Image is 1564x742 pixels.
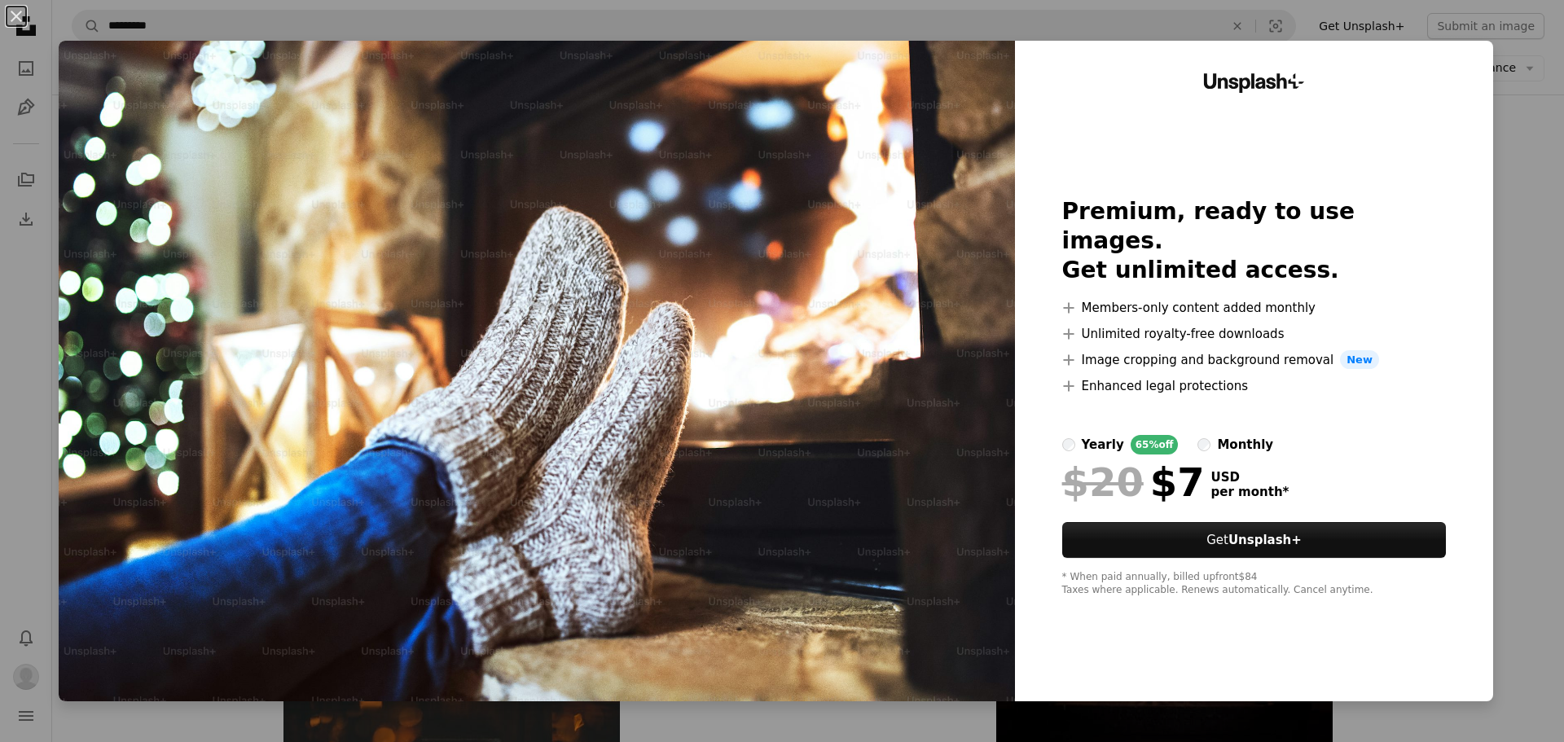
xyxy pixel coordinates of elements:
span: USD [1211,470,1289,485]
a: GetUnsplash+ [1062,522,1447,558]
span: New [1340,350,1379,370]
li: Members-only content added monthly [1062,298,1447,318]
input: yearly65%off [1062,438,1075,451]
li: Enhanced legal protections [1062,376,1447,396]
li: Unlimited royalty-free downloads [1062,324,1447,344]
input: monthly [1197,438,1210,451]
div: $7 [1062,461,1205,503]
h2: Premium, ready to use images. Get unlimited access. [1062,197,1447,285]
strong: Unsplash+ [1228,533,1302,547]
li: Image cropping and background removal [1062,350,1447,370]
span: per month * [1211,485,1289,499]
div: monthly [1217,435,1273,454]
div: yearly [1082,435,1124,454]
span: $20 [1062,461,1144,503]
div: * When paid annually, billed upfront $84 Taxes where applicable. Renews automatically. Cancel any... [1062,571,1447,597]
div: 65% off [1131,435,1179,454]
